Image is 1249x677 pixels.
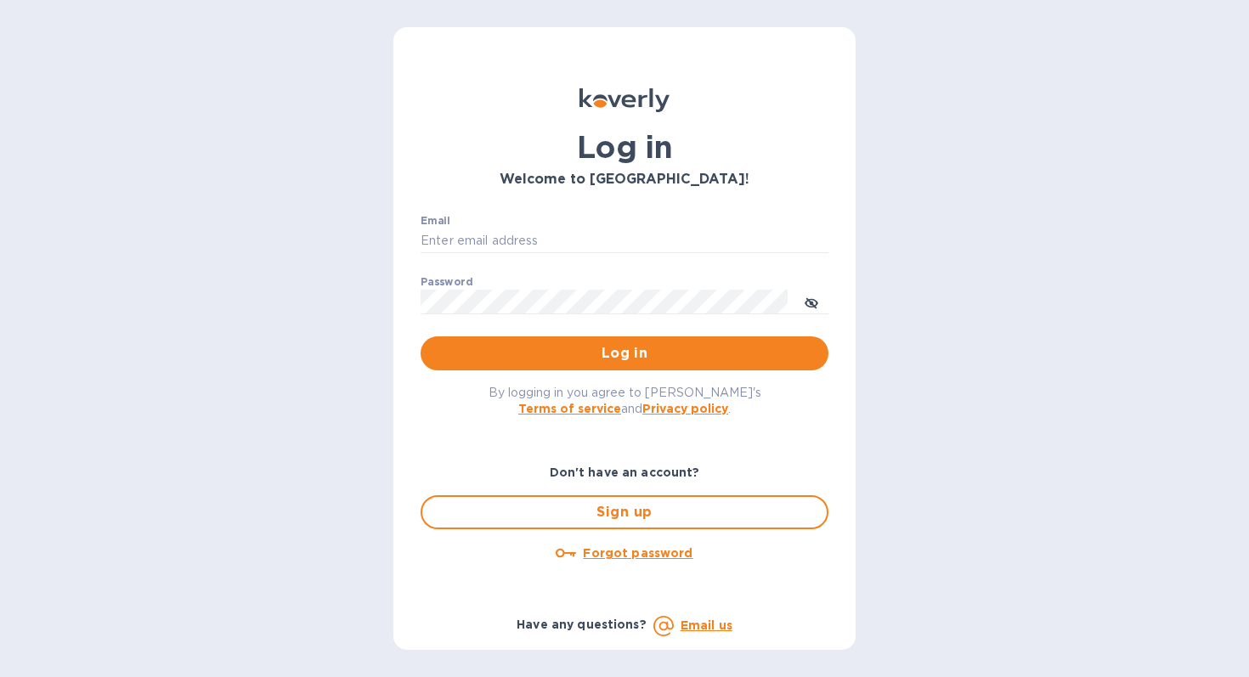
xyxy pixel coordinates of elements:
[421,336,828,370] button: Log in
[518,402,621,415] a: Terms of service
[421,129,828,165] h1: Log in
[434,343,815,364] span: Log in
[421,172,828,188] h3: Welcome to [GEOGRAPHIC_DATA]!
[421,228,828,254] input: Enter email address
[421,277,472,287] label: Password
[421,495,828,529] button: Sign up
[517,618,647,631] b: Have any questions?
[794,285,828,319] button: toggle password visibility
[421,216,450,226] label: Email
[489,386,761,415] span: By logging in you agree to [PERSON_NAME]'s and .
[583,546,692,560] u: Forgot password
[579,88,670,112] img: Koverly
[550,465,700,479] b: Don't have an account?
[681,618,732,632] a: Email us
[642,402,728,415] a: Privacy policy
[436,502,813,522] span: Sign up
